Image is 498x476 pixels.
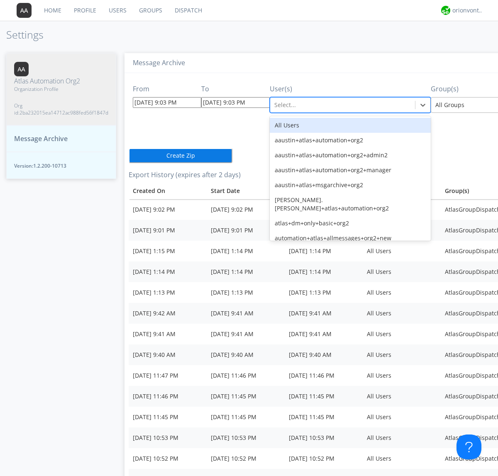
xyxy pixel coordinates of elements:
img: 373638.png [14,62,29,76]
div: aaustin+atlas+automation+org2+admin2 [270,148,431,163]
th: Toggle SortBy [207,183,285,199]
div: All Users [367,288,437,297]
div: [DATE] 9:41 AM [289,330,359,338]
div: All Users [367,454,437,463]
div: All Users [367,371,437,380]
div: [DATE] 1:14 PM [289,247,359,255]
div: atlas+dm+only+basic+org2 [270,216,431,231]
div: [DATE] 11:47 PM [133,371,203,380]
div: [DATE] 9:41 AM [289,309,359,317]
span: Org id: 2ba232015ea14712ac988fed56f1847d [14,102,108,116]
div: All Users [367,392,437,400]
span: Organization Profile [14,85,108,93]
div: [DATE] 11:46 PM [133,392,203,400]
div: [DATE] 11:46 PM [211,371,281,380]
div: aaustin+atlas+msgarchive+org2 [270,178,431,193]
div: [DATE] 9:01 PM [211,226,281,234]
div: [DATE] 11:46 PM [289,371,359,380]
img: 29d36aed6fa347d5a1537e7736e6aa13 [441,6,450,15]
div: [DATE] 1:14 PM [133,268,203,276]
div: [DATE] 9:42 AM [133,309,203,317]
span: Atlas Automation Org2 [14,76,108,86]
div: [DATE] 10:53 PM [133,434,203,442]
div: [DATE] 1:14 PM [211,268,281,276]
h3: From [133,85,201,93]
div: [DATE] 9:41 AM [211,309,281,317]
div: [DATE] 1:14 PM [289,268,359,276]
div: aaustin+atlas+automation+org2 [270,133,431,148]
th: Toggle SortBy [129,183,207,199]
div: [DATE] 1:13 PM [289,288,359,297]
div: [DATE] 9:40 AM [211,351,281,359]
button: Version:1.2.200-10713 [6,152,116,179]
div: [DATE] 10:52 PM [289,454,359,463]
div: [DATE] 11:45 PM [289,413,359,421]
div: [DATE] 11:45 PM [211,392,281,400]
iframe: Toggle Customer Support [456,435,481,459]
div: [DATE] 9:01 PM [133,226,203,234]
div: All Users [367,268,437,276]
div: All Users [367,330,437,338]
span: Message Archive [14,134,68,144]
div: [DATE] 10:52 PM [211,454,281,463]
div: All Users [367,351,437,359]
div: [PERSON_NAME].[PERSON_NAME]+atlas+automation+org2 [270,193,431,216]
span: Version: 1.2.200-10713 [14,162,108,169]
div: [DATE] 9:02 PM [211,205,281,214]
button: Message Archive [6,125,116,152]
div: [DATE] 9:40 AM [133,351,203,359]
div: [DATE] 9:41 AM [133,330,203,338]
div: All Users [270,118,431,133]
div: [DATE] 10:53 PM [211,434,281,442]
div: [DATE] 1:13 PM [211,288,281,297]
div: [DATE] 1:15 PM [133,247,203,255]
div: automation+atlas+allmessages+org2+new [270,231,431,246]
h3: User(s) [270,85,431,93]
div: [DATE] 1:14 PM [211,247,281,255]
div: All Users [367,247,437,255]
div: [DATE] 9:02 PM [133,205,203,214]
div: orionvontas+atlas+automation+org2 [452,6,483,15]
div: [DATE] 9:40 AM [289,351,359,359]
div: [DATE] 1:13 PM [133,288,203,297]
div: [DATE] 11:45 PM [289,392,359,400]
div: [DATE] 10:53 PM [289,434,359,442]
div: [DATE] 9:41 AM [211,330,281,338]
div: [DATE] 11:45 PM [211,413,281,421]
div: All Users [367,413,437,421]
div: [DATE] 11:45 PM [133,413,203,421]
div: All Users [367,434,437,442]
img: 373638.png [17,3,32,18]
h3: To [201,85,270,93]
div: All Users [367,309,437,317]
div: aaustin+atlas+automation+org2+manager [270,163,431,178]
button: Atlas Automation Org2Organization ProfileOrg id:2ba232015ea14712ac988fed56f1847d [6,53,116,125]
button: Create Zip [129,148,232,163]
div: [DATE] 10:52 PM [133,454,203,463]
